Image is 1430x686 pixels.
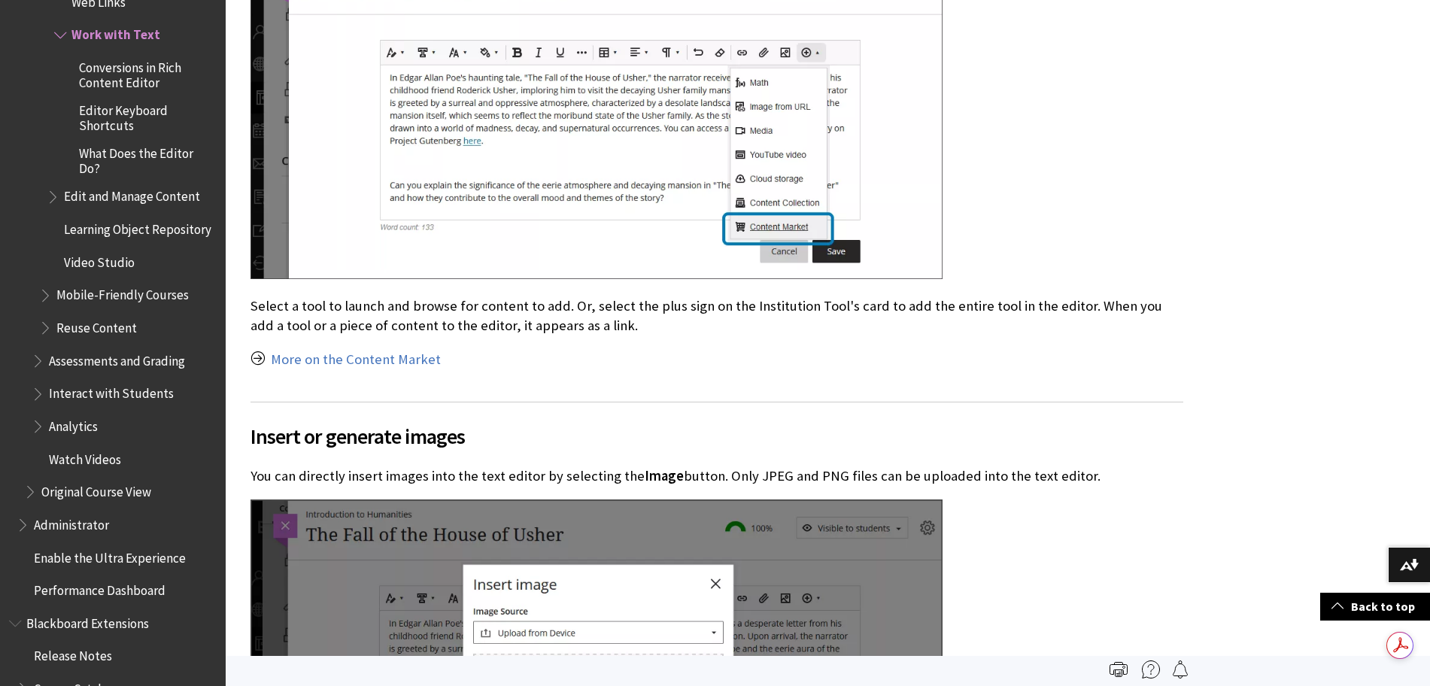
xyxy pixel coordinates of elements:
[56,283,189,303] span: Mobile-Friendly Courses
[64,184,200,205] span: Edit and Manage Content
[1142,660,1160,678] img: More help
[34,545,186,566] span: Enable the Ultra Experience
[645,467,684,484] span: Image
[250,296,1183,335] p: Select a tool to launch and browse for content to add. Or, select the plus sign on the Institutio...
[56,315,137,335] span: Reuse Content
[79,141,215,176] span: What Does the Editor Do?
[71,23,160,43] span: Work with Text
[1110,660,1128,678] img: Print
[64,250,135,270] span: Video Studio
[34,512,109,533] span: Administrator
[271,351,441,369] a: More on the Content Market
[79,98,215,133] span: Editor Keyboard Shortcuts
[41,479,151,499] span: Original Course View
[49,447,121,467] span: Watch Videos
[49,381,174,402] span: Interact with Students
[1320,593,1430,621] a: Back to top
[64,217,211,237] span: Learning Object Repository
[34,578,165,598] span: Performance Dashboard
[79,55,215,90] span: Conversions in Rich Content Editor
[49,348,185,369] span: Assessments and Grading
[250,420,1183,452] span: Insert or generate images
[26,611,149,631] span: Blackboard Extensions
[250,466,1183,486] p: You can directly insert images into the text editor by selecting the button. Only JPEG and PNG fi...
[34,644,112,664] span: Release Notes
[1171,660,1189,678] img: Follow this page
[49,414,98,434] span: Analytics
